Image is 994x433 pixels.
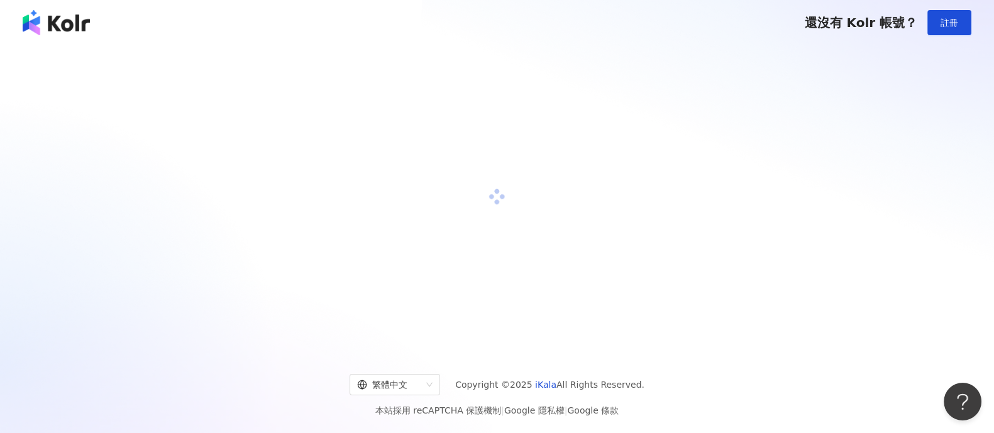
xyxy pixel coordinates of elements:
iframe: Help Scout Beacon - Open [944,383,981,420]
span: 還沒有 Kolr 帳號？ [804,15,917,30]
a: Google 隱私權 [504,405,565,415]
img: logo [23,10,90,35]
span: 本站採用 reCAPTCHA 保護機制 [375,403,619,418]
a: Google 條款 [567,405,619,415]
span: Copyright © 2025 All Rights Reserved. [455,377,644,392]
button: 註冊 [927,10,971,35]
span: | [501,405,504,415]
span: 註冊 [941,18,958,28]
span: | [565,405,568,415]
div: 繁體中文 [357,375,421,395]
a: iKala [535,380,556,390]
